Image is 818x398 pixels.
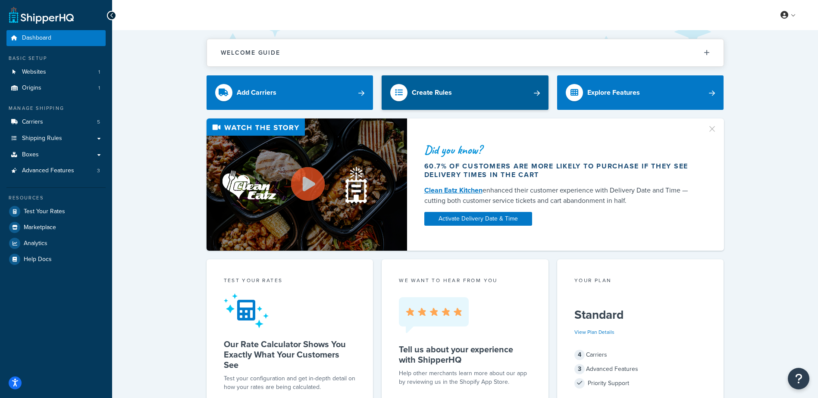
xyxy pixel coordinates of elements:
a: Carriers5 [6,114,106,130]
li: Websites [6,64,106,80]
img: Video thumbnail [207,118,407,251]
span: Test Your Rates [24,208,65,215]
span: Origins [22,84,41,92]
a: Explore Features [557,75,724,110]
div: Your Plan [574,277,707,286]
div: Basic Setup [6,55,106,62]
a: Test Your Rates [6,204,106,219]
span: 3 [97,167,100,174]
span: 3 [574,364,585,374]
button: Welcome Guide [207,39,724,66]
a: Create Rules [382,75,548,110]
span: 1 [98,84,100,92]
li: Origins [6,80,106,96]
span: Boxes [22,151,39,159]
span: Help Docs [24,256,52,263]
h5: Our Rate Calculator Shows You Exactly What Your Customers See [224,339,356,370]
div: Carriers [574,349,707,361]
span: Analytics [24,240,47,247]
button: Open Resource Center [788,368,809,389]
p: Help other merchants learn more about our app by reviewing us in the Shopify App Store. [399,369,531,386]
li: Advanced Features [6,163,106,179]
span: 4 [574,350,585,360]
a: Dashboard [6,30,106,46]
div: Test your configuration and get in-depth detail on how your rates are being calculated. [224,374,356,392]
div: Add Carriers [237,87,276,99]
span: Carriers [22,118,43,126]
a: Help Docs [6,252,106,267]
h2: Welcome Guide [221,50,280,56]
a: Shipping Rules [6,131,106,146]
a: Activate Delivery Date & Time [424,212,532,226]
a: Clean Eatz Kitchen [424,185,483,195]
a: Analytics [6,236,106,251]
div: Explore Features [587,87,640,99]
span: Marketplace [24,224,56,231]
span: 5 [97,118,100,126]
a: Advanced Features3 [6,163,106,179]
a: Boxes [6,147,106,163]
a: Origins1 [6,80,106,96]
span: Shipping Rules [22,135,62,142]
div: Manage Shipping [6,105,106,112]
a: Websites1 [6,64,106,80]
div: Resources [6,194,106,202]
span: Websites [22,68,46,76]
span: Dashboard [22,34,51,42]
div: enhanced their customer experience with Delivery Date and Time — cutting both customer service ti... [424,185,697,206]
a: Add Carriers [207,75,373,110]
div: Advanced Features [574,363,707,375]
div: Priority Support [574,377,707,389]
h5: Tell us about your experience with ShipperHQ [399,344,531,365]
li: Carriers [6,114,106,130]
a: Marketplace [6,220,106,235]
div: Did you know? [424,144,697,156]
div: 60.7% of customers are more likely to purchase if they see delivery times in the cart [424,162,697,179]
span: 1 [98,68,100,76]
h5: Standard [574,308,707,322]
a: View Plan Details [574,328,614,336]
div: Test your rates [224,277,356,286]
span: Advanced Features [22,167,74,174]
div: Create Rules [412,87,452,99]
p: we want to hear from you [399,277,531,284]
